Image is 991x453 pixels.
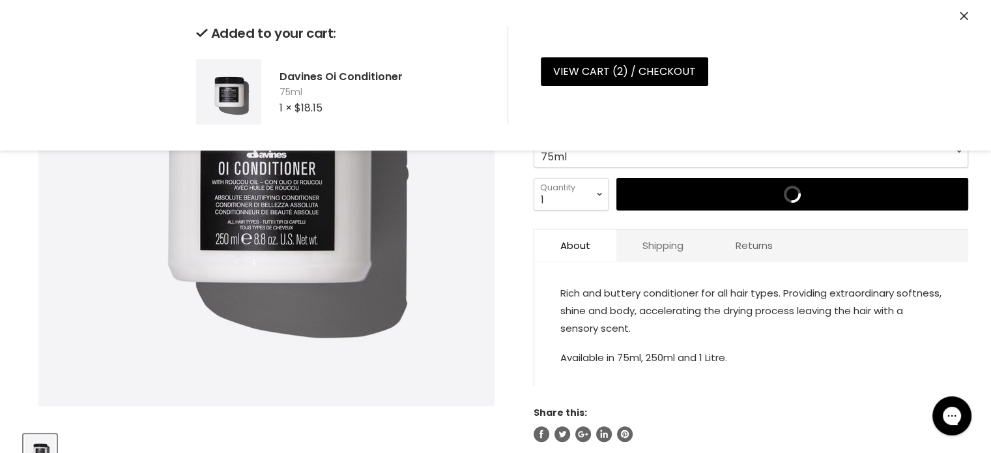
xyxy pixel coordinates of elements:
iframe: Gorgias live chat messenger [926,392,978,440]
a: Returns [710,229,799,261]
span: $18.15 [294,100,323,115]
span: Rich and buttery conditioner for all hair types. Providing extraordinary softness, shine and body... [560,286,941,335]
select: Quantity [534,178,609,211]
span: 1 × [280,100,292,115]
h2: Added to your cart: [196,26,487,41]
img: Davines Oi Conditioner [196,59,261,124]
h2: Davines Oi Conditioner [280,70,487,83]
button: Close [960,10,968,23]
a: About [534,229,616,261]
span: Share this: [534,406,587,419]
span: 75ml [280,86,487,99]
span: 2 [617,64,623,79]
div: Available in 75ml, 250ml and 1 Litre. [560,282,942,366]
aside: Share this: [534,407,968,442]
a: View cart (2) / Checkout [541,57,708,86]
a: Shipping [616,229,710,261]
